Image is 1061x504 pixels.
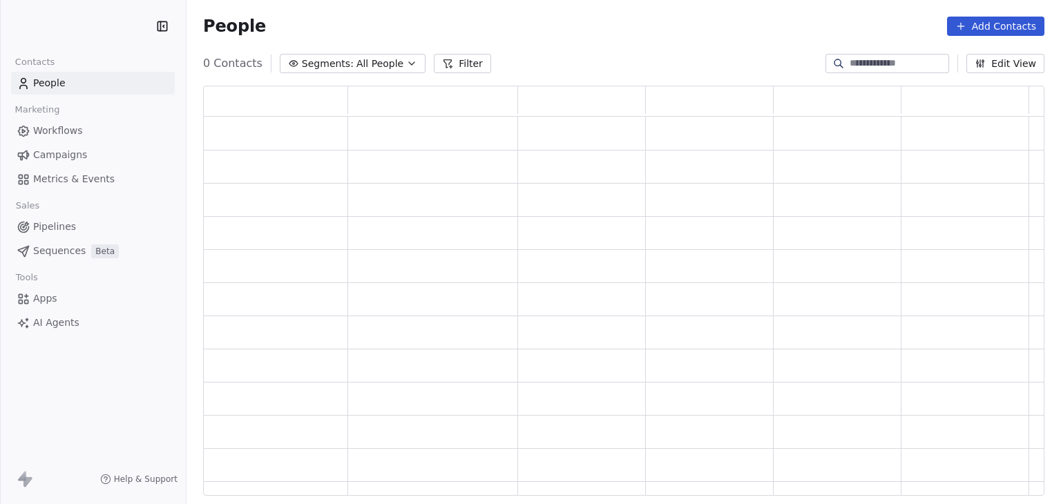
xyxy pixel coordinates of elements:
[203,55,262,72] span: 0 Contacts
[966,54,1044,73] button: Edit View
[33,291,57,306] span: Apps
[33,148,87,162] span: Campaigns
[11,144,175,166] a: Campaigns
[434,54,491,73] button: Filter
[33,76,66,90] span: People
[10,267,44,288] span: Tools
[203,16,266,37] span: People
[11,240,175,262] a: SequencesBeta
[11,311,175,334] a: AI Agents
[91,244,119,258] span: Beta
[356,57,403,71] span: All People
[33,124,83,138] span: Workflows
[33,220,76,234] span: Pipelines
[11,168,175,191] a: Metrics & Events
[9,99,66,120] span: Marketing
[33,244,86,258] span: Sequences
[11,119,175,142] a: Workflows
[302,57,354,71] span: Segments:
[114,474,178,485] span: Help & Support
[11,287,175,310] a: Apps
[10,195,46,216] span: Sales
[9,52,61,72] span: Contacts
[100,474,178,485] a: Help & Support
[33,316,79,330] span: AI Agents
[11,215,175,238] a: Pipelines
[947,17,1044,36] button: Add Contacts
[33,172,115,186] span: Metrics & Events
[11,72,175,95] a: People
